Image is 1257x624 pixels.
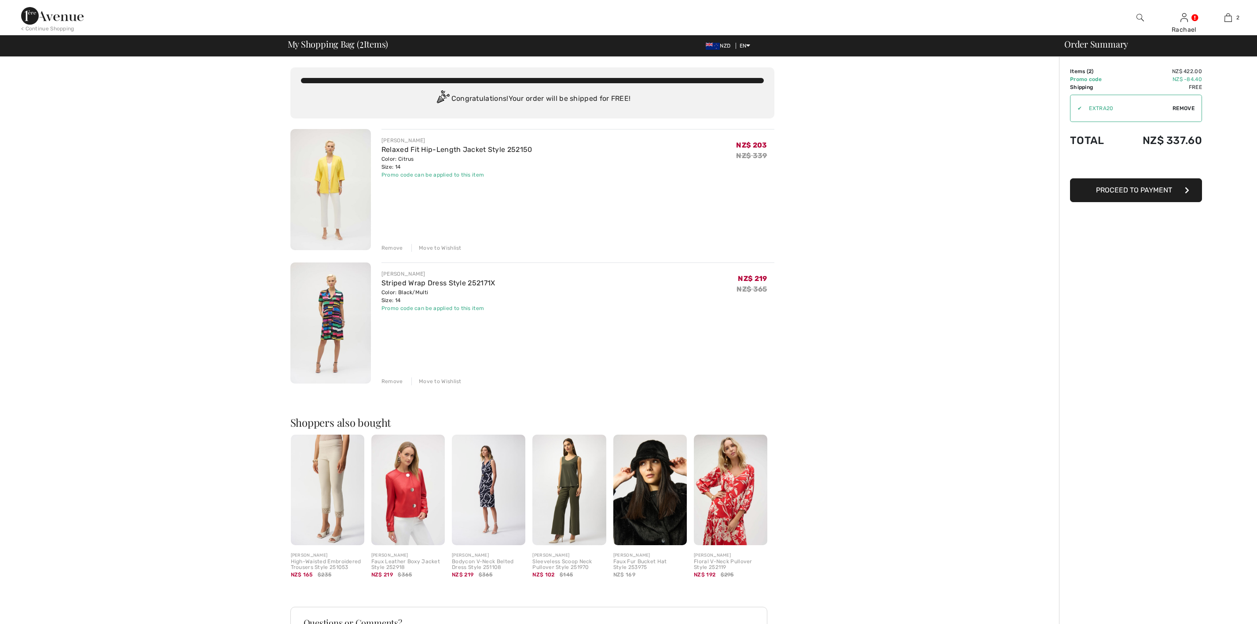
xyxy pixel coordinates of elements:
[737,285,767,293] s: NZ$ 365
[301,90,764,108] div: Congratulations! Your order will be shipped for FREE!
[291,435,364,545] img: High-Waisted Embroidered Trousers Style 251053
[1236,14,1239,22] span: 2
[1118,83,1202,91] td: Free
[1082,95,1173,122] input: Promo code
[706,43,734,49] span: NZD
[318,571,331,579] span: $235
[479,571,493,579] span: $365
[381,171,532,179] div: Promo code can be applied to this item
[1136,12,1144,23] img: search the website
[1070,178,1202,202] button: Proceed to Payment
[1070,67,1118,75] td: Items ( )
[694,552,767,559] div: [PERSON_NAME]
[21,7,84,25] img: 1ère Avenue
[613,435,687,545] img: Faux Fur Bucket Hat Style 253975
[694,572,715,578] span: NZ$ 192
[736,151,767,160] s: NZ$ 339
[381,270,495,278] div: [PERSON_NAME]
[532,572,554,578] span: NZ$ 102
[381,279,495,287] a: Striped Wrap Dress Style 252171X
[411,244,462,252] div: Move to Wishlist
[613,552,687,559] div: [PERSON_NAME]
[381,288,495,304] div: Color: Black/Multi Size: 14
[694,435,767,545] img: Floral V-Neck Pullover Style 252119
[1206,12,1250,23] a: 2
[613,559,687,571] div: Faux Fur Bucket Hat Style 253975
[381,155,532,171] div: Color: Citrus Size: 14
[694,559,767,571] div: Floral V-Neck Pullover Style 252119
[1070,155,1202,175] iframe: PayPal
[371,572,393,578] span: NZ$ 219
[290,262,371,384] img: Striped Wrap Dress Style 252171X
[613,572,635,578] span: NZ$ 169
[452,552,525,559] div: [PERSON_NAME]
[411,377,462,385] div: Move to Wishlist
[1096,186,1172,194] span: Proceed to Payment
[398,571,412,579] span: $365
[1180,13,1188,22] a: Sign In
[560,571,573,579] span: $145
[290,129,371,250] img: Relaxed Fit Hip-Length Jacket Style 252150
[1162,25,1206,34] div: Rachael
[1118,75,1202,83] td: NZ$ -84.40
[1070,104,1082,112] div: ✔
[1173,104,1195,112] span: Remove
[371,559,445,571] div: Faux Leather Boxy Jacket Style 252918
[706,43,720,50] img: New Zealand Dollar
[290,417,774,428] h2: Shoppers also bought
[381,304,495,312] div: Promo code can be applied to this item
[532,435,606,545] img: Sleeveless Scoop Neck Pullover Style 251970
[452,572,473,578] span: NZ$ 219
[1088,68,1092,74] span: 2
[738,274,767,283] span: NZ$ 219
[371,435,445,545] img: Faux Leather Boxy Jacket Style 252918
[452,559,525,571] div: Bodycon V-Neck Belted Dress Style 251108
[736,141,767,149] span: NZ$ 203
[381,244,403,252] div: Remove
[1180,12,1188,23] img: My Info
[381,377,403,385] div: Remove
[434,90,451,108] img: Congratulation2.svg
[288,40,388,48] span: My Shopping Bag ( Items)
[359,37,364,49] span: 2
[1070,126,1118,155] td: Total
[1118,67,1202,75] td: NZ$ 422.00
[291,552,364,559] div: [PERSON_NAME]
[291,572,313,578] span: NZ$ 165
[1070,83,1118,91] td: Shipping
[452,435,525,545] img: Bodycon V-Neck Belted Dress Style 251108
[532,559,606,571] div: Sleeveless Scoop Neck Pullover Style 251970
[371,552,445,559] div: [PERSON_NAME]
[721,571,734,579] span: $295
[381,145,532,154] a: Relaxed Fit Hip-Length Jacket Style 252150
[532,552,606,559] div: [PERSON_NAME]
[21,25,74,33] div: < Continue Shopping
[381,137,532,144] div: [PERSON_NAME]
[1070,75,1118,83] td: Promo code
[1054,40,1252,48] div: Order Summary
[1224,12,1232,23] img: My Bag
[1118,126,1202,155] td: NZ$ 337.60
[291,559,364,571] div: High-Waisted Embroidered Trousers Style 251053
[740,43,751,49] span: EN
